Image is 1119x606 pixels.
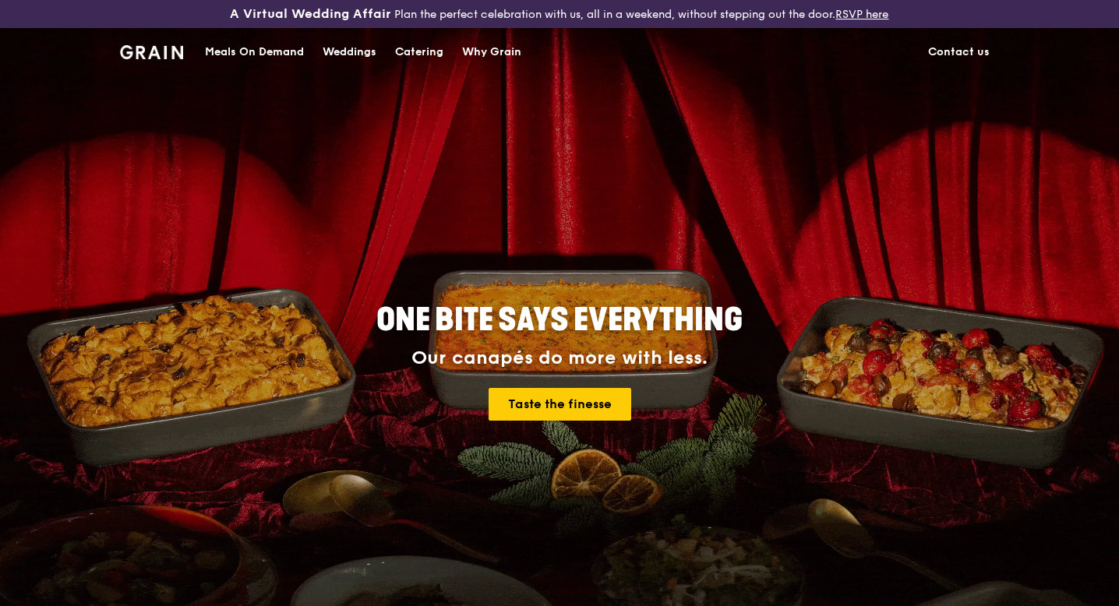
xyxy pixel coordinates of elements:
a: Contact us [919,29,999,76]
a: Weddings [313,29,386,76]
h3: A Virtual Wedding Affair [230,6,391,22]
div: Our canapés do more with less. [279,347,840,369]
a: Catering [386,29,453,76]
img: Grain [120,45,183,59]
div: Plan the perfect celebration with us, all in a weekend, without stepping out the door. [186,6,932,22]
a: GrainGrain [120,27,183,74]
div: Meals On Demand [205,29,304,76]
a: Why Grain [453,29,531,76]
div: Why Grain [462,29,521,76]
div: Catering [395,29,443,76]
a: Taste the finesse [489,388,631,421]
span: ONE BITE SAYS EVERYTHING [376,301,743,339]
div: Weddings [323,29,376,76]
a: RSVP here [835,8,888,21]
